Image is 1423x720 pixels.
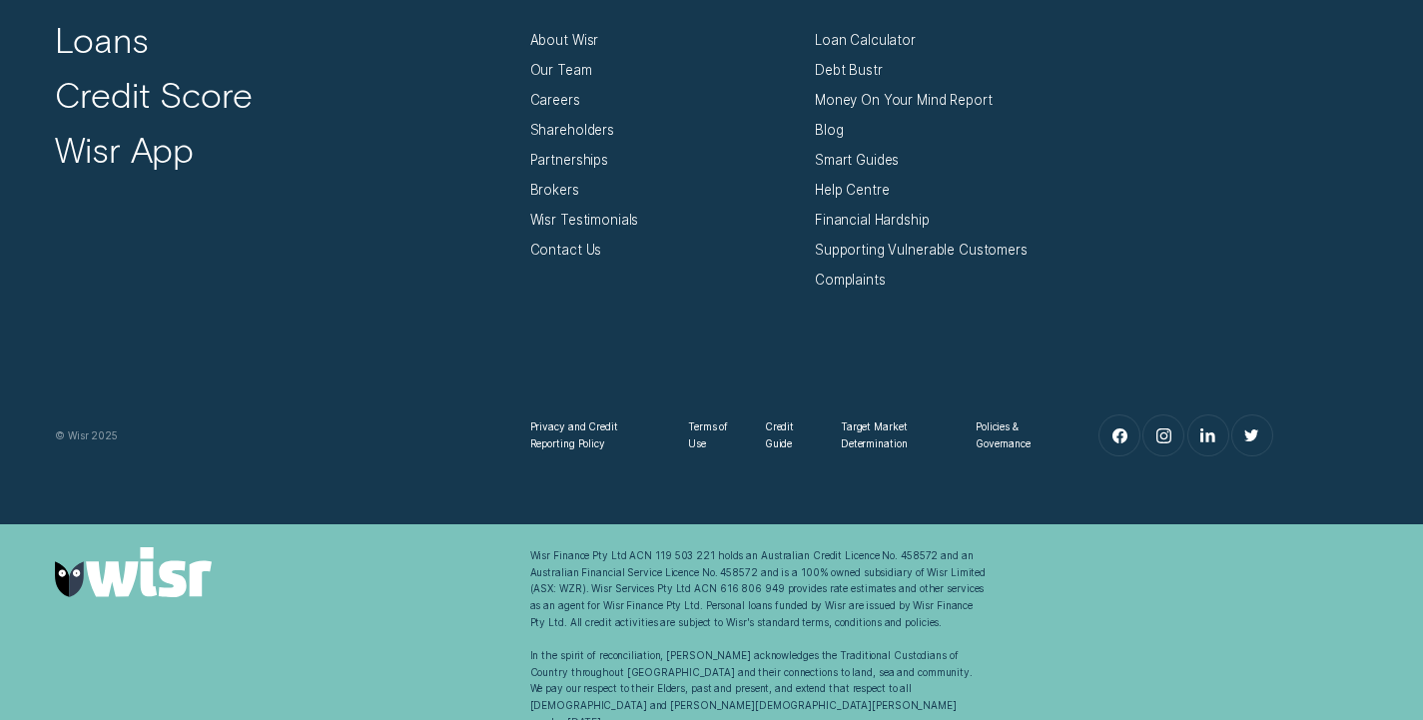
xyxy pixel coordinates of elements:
a: Shareholders [530,122,614,139]
a: Smart Guides [815,152,899,169]
a: Target Market Determination [841,418,946,451]
a: Credit Guide [765,418,811,451]
a: Wisr App [55,128,194,171]
a: Partnerships [530,152,608,169]
a: Supporting Vulnerable Customers [815,242,1028,259]
div: © Wisr 2025 [47,427,522,444]
a: Terms of Use [688,418,735,451]
a: Facebook [1099,415,1139,455]
a: Blog [815,122,843,139]
a: Financial Hardship [815,212,930,229]
a: LinkedIn [1188,415,1228,455]
a: Debt Bustr [815,62,883,79]
a: Complaints [815,272,886,289]
a: Policies & Governance [976,418,1054,451]
a: Credit Score [55,73,253,116]
a: Instagram [1143,415,1183,455]
a: Help Centre [815,182,890,199]
a: Contact Us [530,242,602,259]
img: Wisr [55,547,212,597]
a: Twitter [1232,415,1272,455]
a: Brokers [530,182,579,199]
a: About Wisr [530,32,599,49]
a: Wisr Testimonials [530,212,639,229]
a: Loan Calculator [815,32,916,49]
a: Privacy and Credit Reporting Policy [530,418,658,451]
a: Careers [530,92,580,109]
a: Money On Your Mind Report [815,92,993,109]
a: Our Team [530,62,592,79]
a: Loans [55,18,149,61]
